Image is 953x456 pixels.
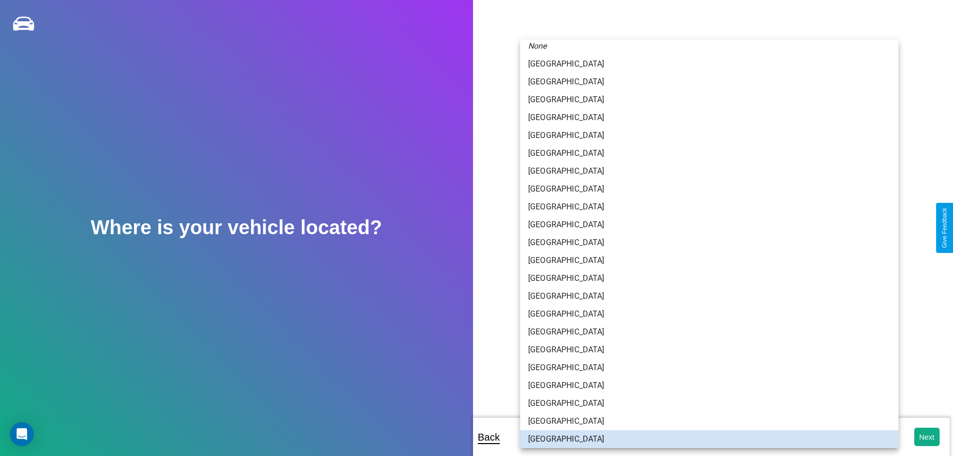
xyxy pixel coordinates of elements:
[520,127,898,144] li: [GEOGRAPHIC_DATA]
[520,287,898,305] li: [GEOGRAPHIC_DATA]
[520,162,898,180] li: [GEOGRAPHIC_DATA]
[520,91,898,109] li: [GEOGRAPHIC_DATA]
[520,394,898,412] li: [GEOGRAPHIC_DATA]
[520,109,898,127] li: [GEOGRAPHIC_DATA]
[520,144,898,162] li: [GEOGRAPHIC_DATA]
[520,55,898,73] li: [GEOGRAPHIC_DATA]
[520,234,898,252] li: [GEOGRAPHIC_DATA]
[520,198,898,216] li: [GEOGRAPHIC_DATA]
[941,208,948,248] div: Give Feedback
[520,341,898,359] li: [GEOGRAPHIC_DATA]
[10,422,34,446] div: Open Intercom Messenger
[520,73,898,91] li: [GEOGRAPHIC_DATA]
[520,252,898,269] li: [GEOGRAPHIC_DATA]
[520,359,898,377] li: [GEOGRAPHIC_DATA]
[520,216,898,234] li: [GEOGRAPHIC_DATA]
[520,430,898,448] li: [GEOGRAPHIC_DATA]
[528,40,547,52] em: None
[520,269,898,287] li: [GEOGRAPHIC_DATA]
[520,180,898,198] li: [GEOGRAPHIC_DATA]
[520,323,898,341] li: [GEOGRAPHIC_DATA]
[520,377,898,394] li: [GEOGRAPHIC_DATA]
[520,412,898,430] li: [GEOGRAPHIC_DATA]
[520,305,898,323] li: [GEOGRAPHIC_DATA]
